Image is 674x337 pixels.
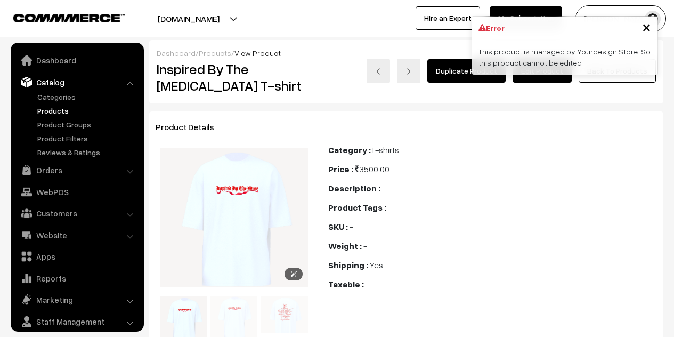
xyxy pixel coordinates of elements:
[416,6,480,30] a: Hire an Expert
[370,260,383,270] span: Yes
[13,11,107,23] a: COMMMERCE
[13,312,140,331] a: Staff Management
[13,161,140,180] a: Orders
[427,59,506,83] a: Duplicate Product
[120,5,257,32] button: [DOMAIN_NAME]
[13,269,140,288] a: Reports
[261,296,308,333] img: 17562946475210inspired-by-the-muse-4.png
[156,122,227,132] span: Product Details
[642,19,651,35] button: Close
[157,49,196,58] a: Dashboard
[328,221,348,232] b: SKU :
[35,105,140,116] a: Products
[328,183,380,194] b: Description :
[490,6,562,30] a: My Subscription
[350,221,353,232] span: -
[234,49,281,58] span: View Product
[35,133,140,144] a: Product Filters
[35,147,140,158] a: Reviews & Ratings
[157,47,656,59] div: / /
[328,163,657,175] div: 3500.00
[13,226,140,245] a: Website
[328,164,353,174] b: Price :
[388,202,392,213] span: -
[405,68,412,75] img: right-arrow.png
[13,290,140,309] a: Marketing
[486,22,505,34] strong: Error
[35,119,140,130] a: Product Groups
[13,73,140,92] a: Catalog
[328,145,371,155] b: Category :
[328,202,386,213] b: Product Tags :
[382,183,386,194] span: -
[13,247,140,266] a: Apps
[328,143,657,156] div: T-shirts
[375,68,381,75] img: left-arrow.png
[199,49,231,58] a: Products
[328,279,364,290] b: Taxable :
[363,240,367,251] span: -
[575,5,666,32] button: [PERSON_NAME]
[160,148,308,287] img: 17562946479258Inspired-By-tHE-mUSE-2.png
[328,240,362,251] b: Weight :
[35,91,140,102] a: Categories
[472,39,657,75] div: This product is managed by Yourdesign Store. So this product cannot be edited
[645,11,661,27] img: user
[13,51,140,70] a: Dashboard
[13,204,140,223] a: Customers
[328,260,368,270] b: Shipping :
[13,182,140,202] a: WebPOS
[13,14,125,22] img: COMMMERCE
[642,17,651,36] span: ×
[366,279,369,290] span: -
[157,61,312,94] h2: Inspired By The [MEDICAL_DATA] T-shirt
